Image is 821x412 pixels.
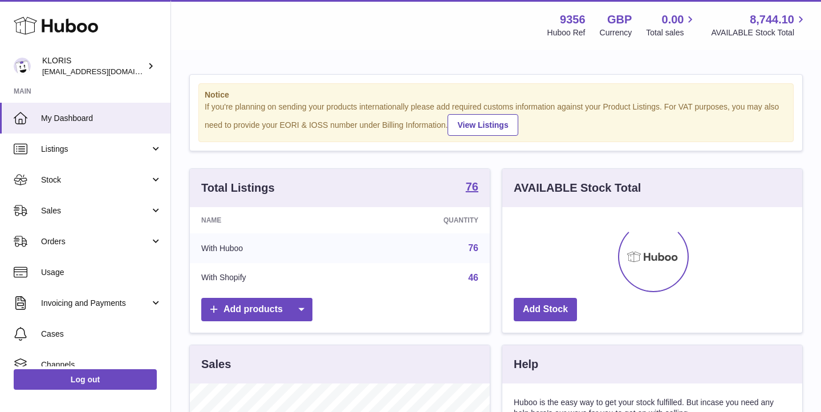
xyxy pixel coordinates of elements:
span: Sales [41,205,150,216]
th: Quantity [352,207,490,233]
span: 0.00 [662,12,684,27]
span: Listings [41,144,150,155]
td: With Huboo [190,233,352,263]
strong: Notice [205,90,787,100]
span: [EMAIL_ADDRESS][DOMAIN_NAME] [42,67,168,76]
span: My Dashboard [41,113,162,124]
img: huboo@kloriscbd.com [14,58,31,75]
span: 8,744.10 [750,12,794,27]
a: Add products [201,298,312,321]
td: With Shopify [190,263,352,293]
a: View Listings [448,114,518,136]
div: Huboo Ref [547,27,586,38]
strong: 9356 [560,12,586,27]
span: Usage [41,267,162,278]
div: KLORIS [42,55,145,77]
a: 0.00 Total sales [646,12,697,38]
span: AVAILABLE Stock Total [711,27,807,38]
span: Invoicing and Payments [41,298,150,309]
div: If you're planning on sending your products internationally please add required customs informati... [205,102,787,136]
a: 46 [468,273,478,282]
th: Name [190,207,352,233]
span: Total sales [646,27,697,38]
span: Channels [41,360,162,370]
span: Stock [41,175,150,185]
h3: Total Listings [201,180,275,196]
strong: 76 [466,181,478,192]
h3: AVAILABLE Stock Total [514,180,641,196]
h3: Help [514,357,538,372]
a: Add Stock [514,298,577,321]
strong: GBP [607,12,632,27]
span: Orders [41,236,150,247]
span: Cases [41,329,162,340]
a: 76 [468,243,478,253]
a: Log out [14,369,157,390]
h3: Sales [201,357,231,372]
a: 8,744.10 AVAILABLE Stock Total [711,12,807,38]
div: Currency [600,27,632,38]
a: 76 [466,181,478,195]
